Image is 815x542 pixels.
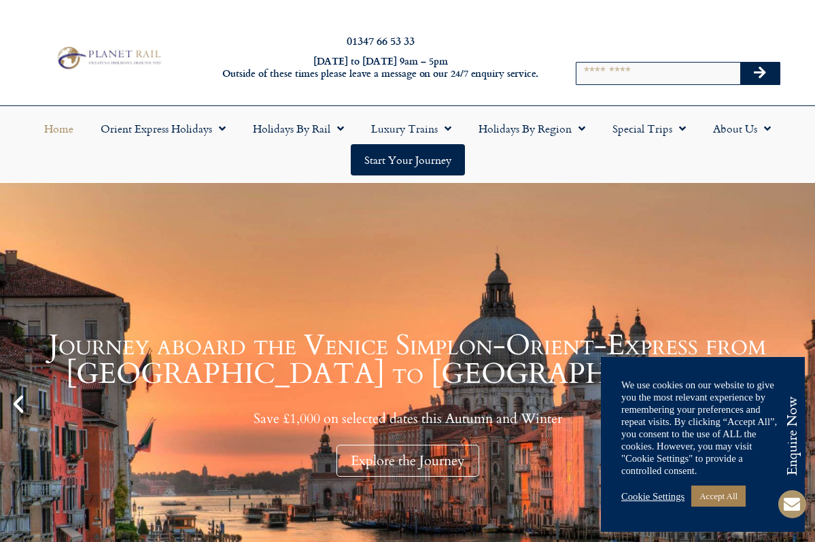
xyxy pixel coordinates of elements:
[621,379,784,477] div: We use cookies on our website to give you the most relevant experience by remembering your prefer...
[239,113,358,144] a: Holidays by Rail
[34,410,781,427] p: Save £1,000 on selected dates this Autumn and Winter
[358,113,465,144] a: Luxury Trains
[691,486,746,507] a: Accept All
[34,331,781,388] h1: Journey aboard the Venice Simplon-Orient-Express from [GEOGRAPHIC_DATA] to [GEOGRAPHIC_DATA]
[699,113,784,144] a: About Us
[599,113,699,144] a: Special Trips
[53,44,164,71] img: Planet Rail Train Holidays Logo
[31,113,87,144] a: Home
[7,113,808,175] nav: Menu
[351,144,465,175] a: Start your Journey
[87,113,239,144] a: Orient Express Holidays
[347,33,415,48] a: 01347 66 53 33
[465,113,599,144] a: Holidays by Region
[336,445,479,477] div: Explore the Journey
[221,55,540,80] h6: [DATE] to [DATE] 9am – 5pm Outside of these times please leave a message on our 24/7 enquiry serv...
[7,392,30,416] div: Previous slide
[740,63,780,84] button: Search
[621,490,684,503] a: Cookie Settings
